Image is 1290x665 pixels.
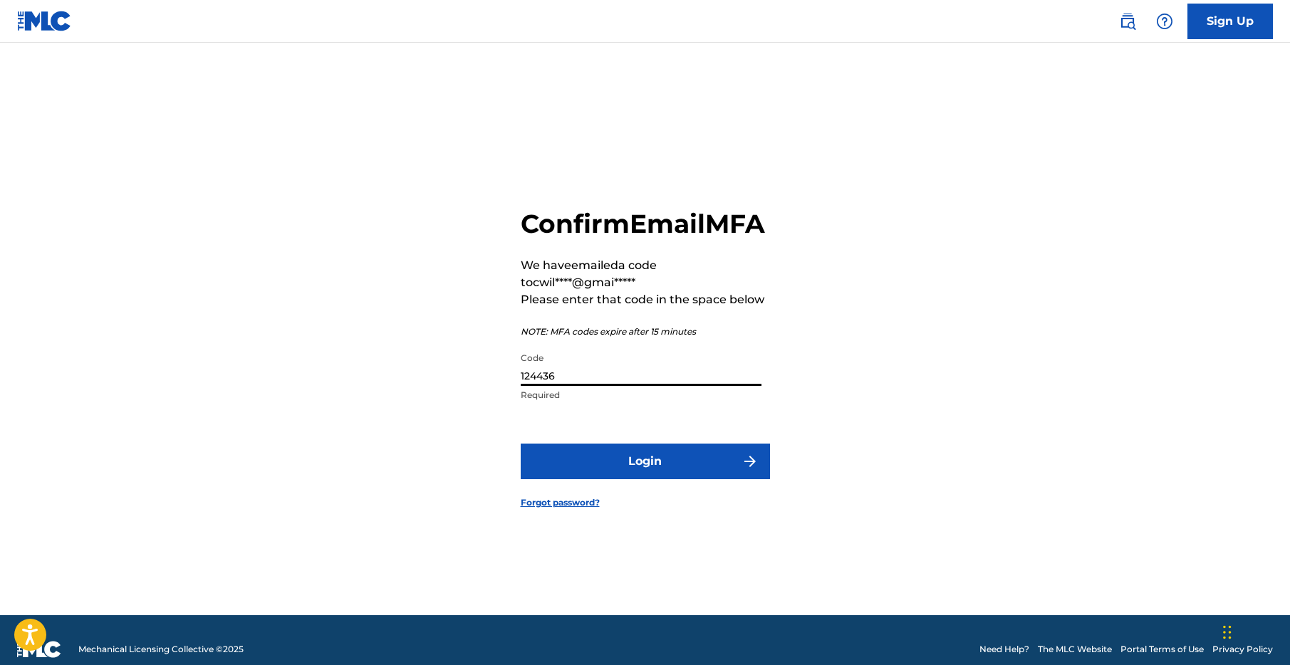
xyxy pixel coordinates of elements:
a: Portal Terms of Use [1120,643,1204,656]
span: Mechanical Licensing Collective © 2025 [78,643,244,656]
p: Please enter that code in the space below [521,291,770,308]
a: Privacy Policy [1212,643,1273,656]
iframe: Chat Widget [1219,597,1290,665]
a: Public Search [1113,7,1142,36]
img: logo [17,641,61,658]
img: f7272a7cc735f4ea7f67.svg [742,453,759,470]
img: MLC Logo [17,11,72,31]
a: Sign Up [1187,4,1273,39]
div: Drag [1223,611,1232,654]
button: Login [521,444,770,479]
img: search [1119,13,1136,30]
a: Need Help? [979,643,1029,656]
p: NOTE: MFA codes expire after 15 minutes [521,325,770,338]
h2: Confirm Email MFA [521,208,770,240]
img: help [1156,13,1173,30]
p: Required [521,389,761,402]
div: Help [1150,7,1179,36]
a: The MLC Website [1038,643,1112,656]
a: Forgot password? [521,496,600,509]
